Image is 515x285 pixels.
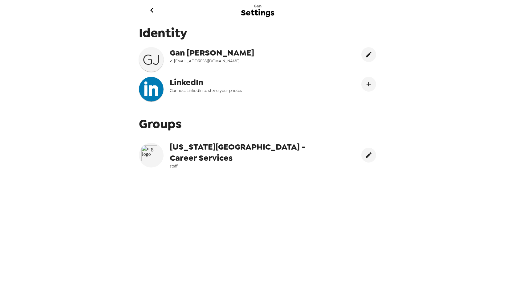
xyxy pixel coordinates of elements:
span: Groups [139,116,182,132]
span: Gan [254,3,262,9]
button: edit [361,148,376,163]
span: Gan [PERSON_NAME] [170,47,294,58]
h3: G J [139,51,164,68]
span: Settings [241,9,274,17]
span: [US_STATE][GEOGRAPHIC_DATA] - Career Services [170,141,325,163]
button: Connect LinekdIn [361,77,376,92]
img: org logo [141,145,161,165]
img: headshotImg [139,77,164,101]
span: ✓ [EMAIL_ADDRESS][DOMAIN_NAME] [170,58,294,64]
span: staff [170,163,325,169]
span: Connect LinkedIn to share your photos [170,88,294,93]
button: edit [361,47,376,62]
span: LinkedIn [170,77,294,88]
span: Identity [139,25,376,41]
